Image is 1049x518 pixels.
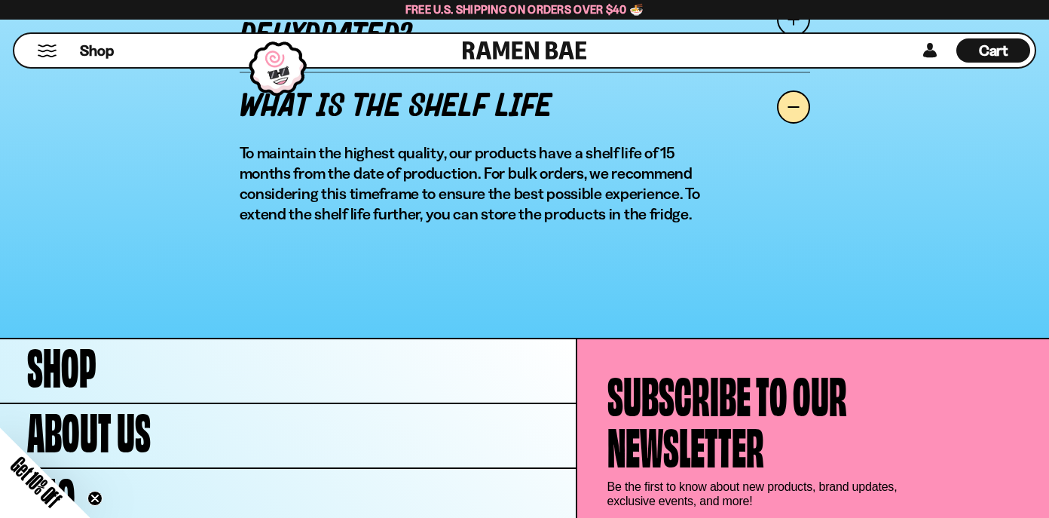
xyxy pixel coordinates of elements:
span: Cart [979,41,1008,60]
span: Free U.S. Shipping on Orders over $40 🍜 [405,2,644,17]
button: Close teaser [87,491,102,506]
p: To maintain the highest quality, our products have a shelf life of 15 months from the date of pro... [240,143,724,224]
h4: Subscribe to our newsletter [607,366,847,469]
span: Shop [27,338,96,389]
p: Be the first to know about new products, brand updates, exclusive events, and more! [607,480,909,508]
a: What is the shelf life [240,72,810,143]
span: Get 10% Off [7,452,66,511]
a: Shop [80,38,114,63]
span: About Us [27,403,151,454]
button: Mobile Menu Trigger [37,44,57,57]
a: Cart [956,34,1030,67]
span: Shop [80,41,114,61]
